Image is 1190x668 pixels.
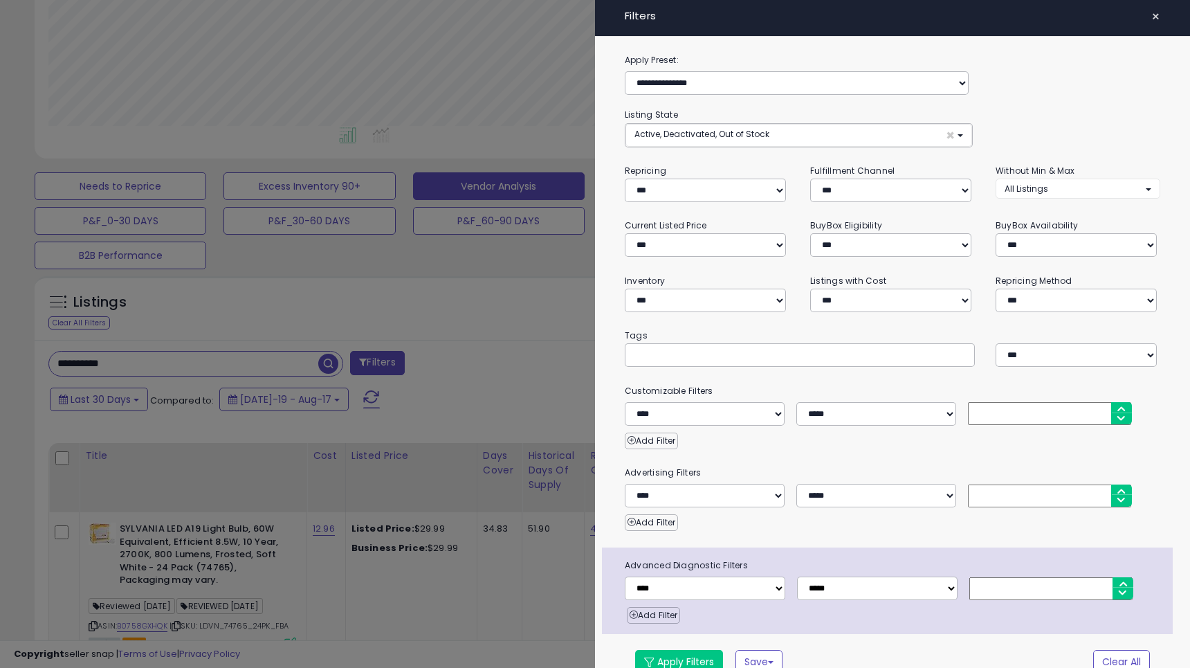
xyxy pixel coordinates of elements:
span: Active, Deactivated, Out of Stock [634,128,769,140]
small: BuyBox Eligibility [810,219,882,231]
small: Advertising Filters [614,465,1171,480]
button: Add Filter [627,607,680,624]
small: Fulfillment Channel [810,165,895,177]
small: Tags [614,328,1171,343]
small: Customizable Filters [614,383,1171,399]
span: Advanced Diagnostic Filters [614,558,1173,573]
span: All Listings [1005,183,1048,195]
small: Inventory [625,275,665,287]
button: Active, Deactivated, Out of Stock × [625,124,972,147]
small: Current Listed Price [625,219,706,231]
small: BuyBox Availability [996,219,1078,231]
small: Repricing [625,165,666,177]
label: Apply Preset: [614,53,1171,68]
h4: Filters [625,10,1160,22]
button: Add Filter [625,514,678,531]
small: Listings with Cost [810,275,886,287]
small: Listing State [625,109,678,120]
span: × [946,128,955,143]
small: Without Min & Max [996,165,1075,177]
button: × [1146,7,1166,26]
small: Repricing Method [996,275,1072,287]
span: × [1151,7,1160,26]
button: All Listings [996,179,1160,199]
button: Add Filter [625,433,678,449]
